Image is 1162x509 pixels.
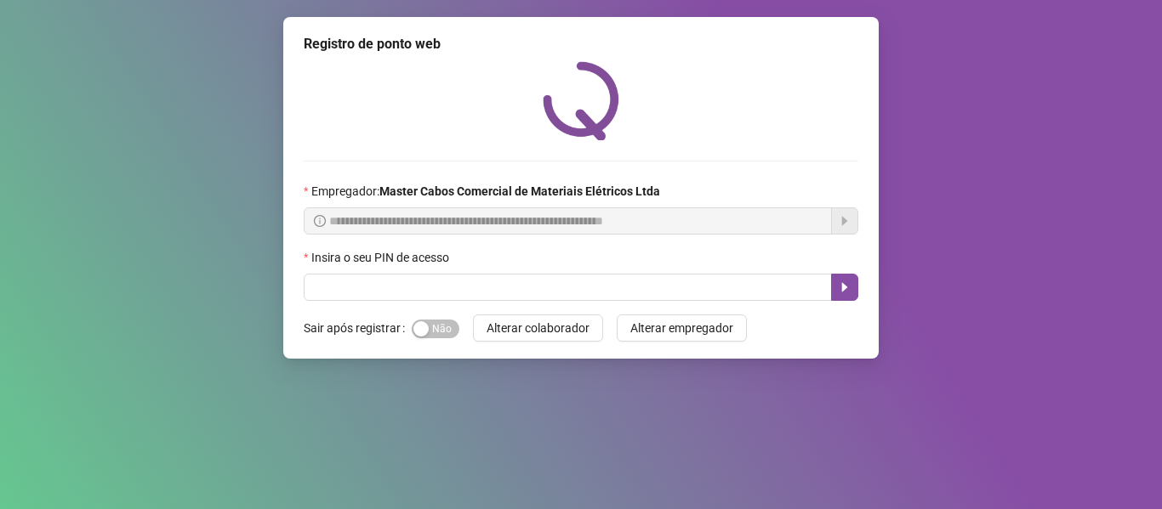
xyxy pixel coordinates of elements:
label: Insira o seu PIN de acesso [304,248,460,267]
button: Alterar colaborador [473,314,603,342]
span: Alterar empregador [630,319,733,337]
span: caret-right [838,280,852,294]
div: Registro de ponto web [304,34,858,54]
img: QRPoint [543,61,619,140]
span: Alterar colaborador [487,319,590,337]
span: Empregador : [311,182,660,201]
button: Alterar empregador [617,314,747,342]
label: Sair após registrar [304,314,412,342]
span: info-circle [314,215,326,227]
strong: Master Cabos Comercial de Materiais Elétricos Ltda [379,184,660,198]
